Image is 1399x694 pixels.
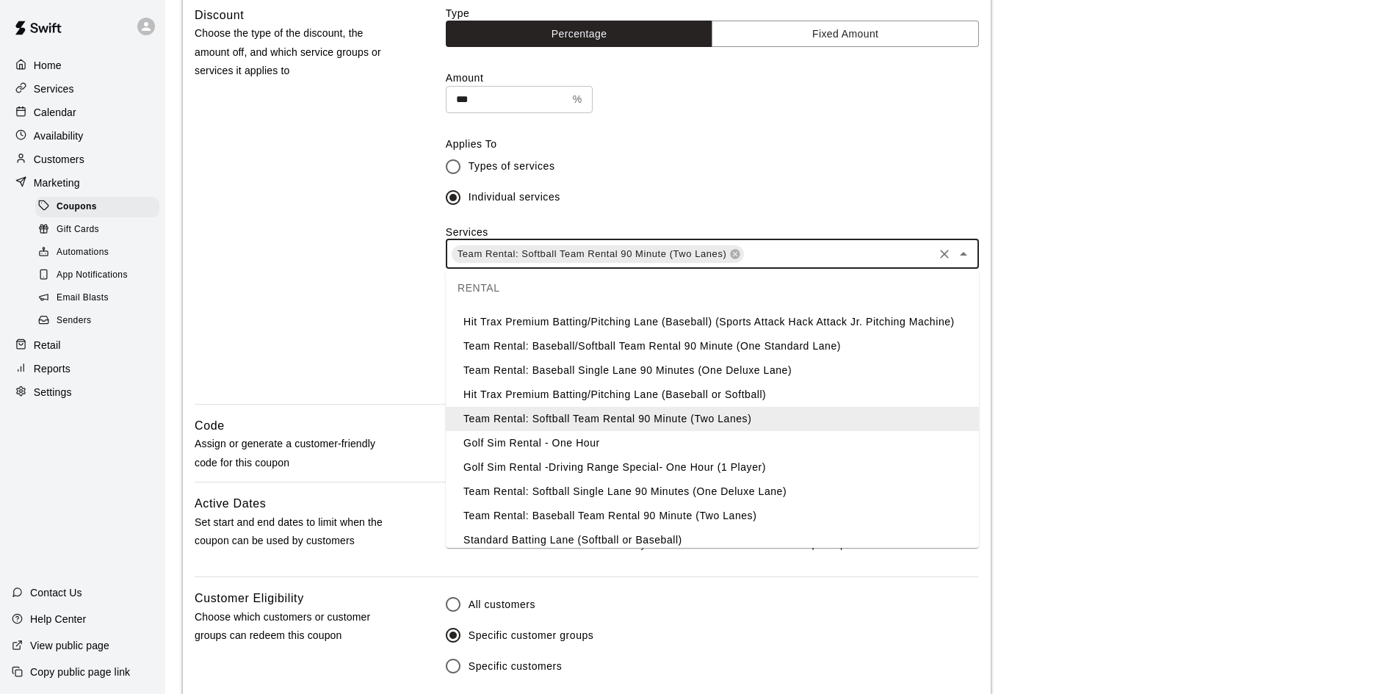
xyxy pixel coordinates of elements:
[35,288,159,308] div: Email Blasts
[34,385,72,400] p: Settings
[34,152,84,167] p: Customers
[446,334,979,358] li: Team Rental: Baseball/Softball Team Rental 90 Minute (One Standard Lane)
[34,361,71,376] p: Reports
[12,78,153,100] a: Services
[35,265,159,286] div: App Notifications
[35,220,159,240] div: Gift Cards
[446,71,979,85] label: Amount
[446,480,979,504] li: Team Rental: Softball Single Lane 90 Minutes (One Deluxe Lane)
[446,383,979,407] li: Hit Trax Premium Batting/Pitching Lane (Baseball or Softball)
[195,24,399,80] p: Choose the type of the discount, the amount off, and which service groups or services it applies to
[35,287,165,310] a: Email Blasts
[34,58,62,73] p: Home
[469,628,594,643] span: Specific customer groups
[12,125,153,147] a: Availability
[446,21,713,48] button: Percentage
[452,245,745,263] div: Team Rental: Softball Team Rental 90 Minute (Two Lanes)
[35,311,159,331] div: Senders
[446,137,979,151] label: Applies To
[446,270,979,306] div: RENTAL
[446,6,979,21] label: Type
[573,92,582,107] p: %
[57,245,109,260] span: Automations
[30,665,130,679] p: Copy public page link
[34,129,84,143] p: Availability
[12,101,153,123] a: Calendar
[953,244,974,264] button: Close
[34,82,74,96] p: Services
[34,338,61,353] p: Retail
[195,416,225,435] h6: Code
[446,358,979,383] li: Team Rental: Baseball Single Lane 90 Minutes (One Deluxe Lane)
[12,172,153,194] a: Marketing
[35,264,165,287] a: App Notifications
[57,291,109,306] span: Email Blasts
[30,612,86,626] p: Help Center
[446,431,979,455] li: Golf Sim Rental - One Hour
[195,608,399,645] p: Choose which customers or customer groups can redeem this coupon
[30,638,109,653] p: View public page
[12,358,153,380] a: Reports
[35,218,165,241] a: Gift Cards
[12,54,153,76] a: Home
[195,435,399,471] p: Assign or generate a customer-friendly code for this coupon
[57,314,92,328] span: Senders
[452,247,733,261] span: Team Rental: Softball Team Rental 90 Minute (Two Lanes)
[446,407,979,431] li: Team Rental: Softball Team Rental 90 Minute (Two Lanes)
[934,244,955,264] button: Clear
[35,242,159,263] div: Automations
[446,226,488,238] label: Services
[469,159,555,174] span: Types of services
[195,6,244,25] h6: Discount
[195,513,399,550] p: Set start and end dates to limit when the coupon can be used by customers
[712,21,979,48] button: Fixed Amount
[34,176,80,190] p: Marketing
[12,334,153,356] a: Retail
[30,585,82,600] p: Contact Us
[12,381,153,403] a: Settings
[12,148,153,170] a: Customers
[57,268,128,283] span: App Notifications
[195,494,267,513] h6: Active Dates
[469,659,563,674] span: Specific customers
[57,223,99,237] span: Gift Cards
[446,528,979,552] li: Standard Batting Lane (Softball or Baseball)
[35,195,165,218] a: Coupons
[35,310,165,333] a: Senders
[35,242,165,264] a: Automations
[446,504,979,528] li: Team Rental: Baseball Team Rental 90 Minute (Two Lanes)
[469,189,560,205] span: Individual services
[57,200,97,214] span: Coupons
[446,455,979,480] li: Golf Sim Rental -Driving Range Special- One Hour (1 Player)
[446,310,979,334] li: Hit Trax Premium Batting/Pitching Lane (Baseball) (Sports Attack Hack Attack Jr. Pitching Machine)
[34,105,76,120] p: Calendar
[195,589,304,608] h6: Customer Eligibility
[469,597,535,612] span: All customers
[35,197,159,217] div: Coupons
